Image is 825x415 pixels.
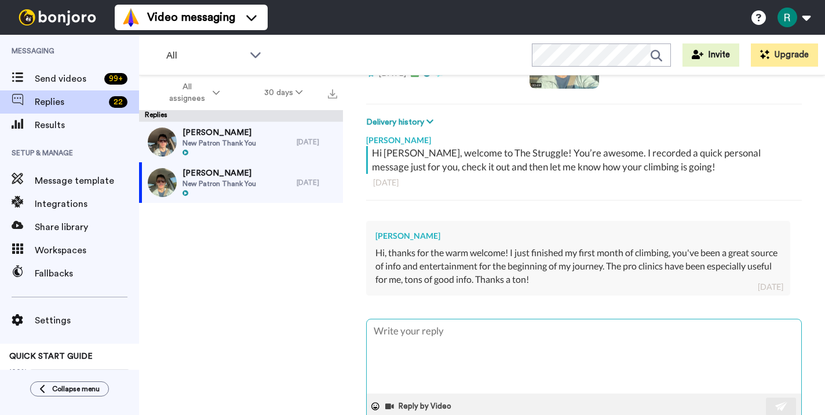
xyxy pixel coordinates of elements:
span: All [166,49,244,63]
span: Message template [35,174,139,188]
div: [DATE] [373,177,795,188]
button: Upgrade [751,43,818,67]
div: [PERSON_NAME] [366,129,802,146]
a: [PERSON_NAME]New Patron Thank You[DATE] [139,162,343,203]
span: [PERSON_NAME] [182,127,256,139]
span: Workspaces [35,243,139,257]
div: [PERSON_NAME] [375,230,781,242]
div: 22 [109,96,127,108]
span: All assignees [163,81,210,104]
button: Collapse menu [30,381,109,396]
button: 30 days [242,82,325,103]
span: New Patron Thank You [182,179,256,188]
div: Hi [PERSON_NAME], welcome to The Struggle! You’re awesome. I recorded a quick personal message ju... [372,146,799,174]
div: Hi, thanks for the warm welcome! I just finished my first month of climbing, you've been a great ... [375,246,781,286]
span: New Patron Thank You [182,139,256,148]
div: 99 + [104,73,127,85]
button: Invite [682,43,739,67]
span: Fallbacks [35,267,139,281]
div: [DATE] [297,137,337,147]
img: vm-color.svg [122,8,140,27]
button: Delivery history [366,116,437,129]
span: [PERSON_NAME] [182,168,256,179]
span: Results [35,118,139,132]
button: Export all results that match these filters now. [324,84,341,101]
img: bj-logo-header-white.svg [14,9,101,26]
span: Send videos [35,72,100,86]
button: Reply by Video [384,398,455,415]
span: Collapse menu [52,384,100,394]
img: send-white.svg [775,402,788,411]
img: 5a78c08a-5a65-4b4c-a26d-a9c57f1fa6da-thumb.jpg [148,168,177,197]
div: [DATE] [758,281,783,293]
span: 100% [9,367,27,376]
span: Share library [35,220,139,234]
img: 5f493cd5-c2ea-4fd4-86d0-59ea932becc2-thumb.jpg [148,128,177,156]
img: export.svg [328,89,337,99]
span: Video messaging [147,9,235,26]
div: Replies [139,110,343,122]
span: QUICK START GUIDE [9,352,93,361]
span: Integrations [35,197,139,211]
div: [DATE] [297,178,337,187]
span: Settings [35,314,139,327]
span: Replies [35,95,104,109]
button: All assignees [141,77,242,109]
a: [PERSON_NAME]New Patron Thank You[DATE] [139,122,343,162]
